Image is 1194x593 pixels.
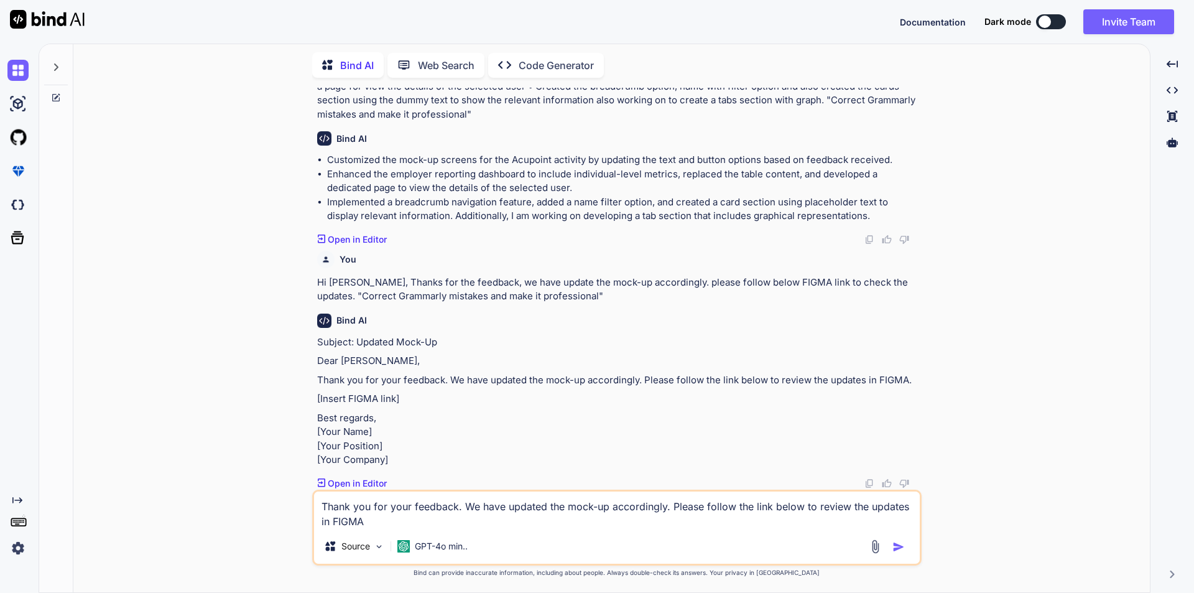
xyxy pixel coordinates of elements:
img: githubLight [7,127,29,148]
img: icon [892,541,905,553]
p: Bind can provide inaccurate information, including about people. Always double-check its answers.... [312,568,922,577]
img: copy [864,479,874,488]
p: Open in Editor [328,233,387,246]
li: Customized the mock-up screens for the Acupoint activity by updating the text and button options ... [327,153,919,167]
p: Hi [PERSON_NAME], Thanks for the feedback, we have update the mock-up accordingly. please follow ... [317,276,919,304]
p: Web Search [418,58,474,73]
span: Dark mode [984,16,1031,28]
img: premium [7,161,29,182]
img: Pick Models [374,541,384,552]
li: Implemented a breadcrumb navigation feature, added a name filter option, and created a card secti... [327,195,919,223]
p: Bind AI [340,58,374,73]
h6: You [340,253,356,266]
img: like [882,479,892,488]
img: dislike [899,235,909,245]
h6: Bind AI [336,314,367,327]
button: Documentation [900,16,966,29]
img: settings [7,538,29,559]
p: [Insert FIGMA link] [317,392,919,406]
p: Thank you for your feedback. We have updated the mock-up accordingly. Please follow the link belo... [317,373,919,388]
img: attachment [868,539,882,554]
p: GPT-4o min.. [415,540,468,553]
p: Open in Editor [328,477,387,490]
img: Bind AI [10,10,85,29]
li: Enhanced the employer reporting dashboard to include individual-level metrics, replaced the table... [327,167,919,195]
img: darkCloudIdeIcon [7,194,29,215]
textarea: Thank you for your feedback. We have updated the mock-up accordingly. Please follow the link belo... [314,492,920,529]
img: copy [864,235,874,245]
button: Invite Team [1083,9,1174,34]
h6: Bind AI [336,133,367,145]
img: chat [7,60,29,81]
p: Dear [PERSON_NAME], [317,354,919,368]
img: dislike [899,479,909,488]
img: GPT-4o mini [397,540,410,553]
img: ai-studio [7,93,29,114]
p: Code Generator [519,58,594,73]
p: Source [341,540,370,553]
span: Documentation [900,17,966,27]
p: Subject: Updated Mock-Up [317,335,919,350]
img: like [882,235,892,245]
p: Best regards, [Your Name] [Your Position] [Your Company] [317,411,919,467]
